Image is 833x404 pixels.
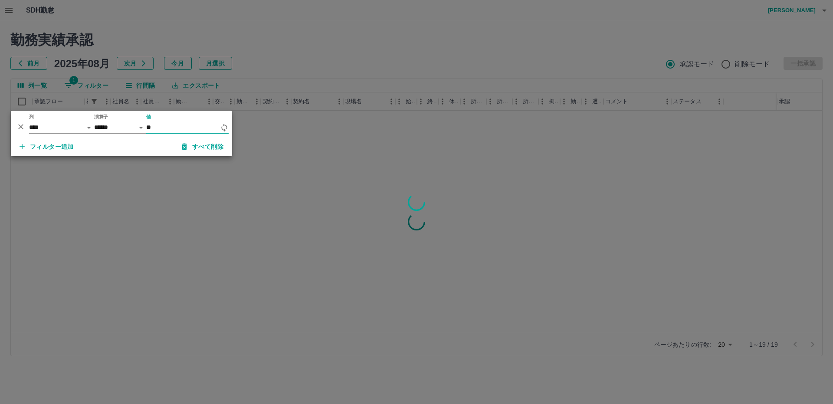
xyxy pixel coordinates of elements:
[29,114,34,120] label: 列
[94,114,108,120] label: 演算子
[175,139,230,154] button: すべて削除
[13,139,81,154] button: フィルター追加
[146,114,151,120] label: 値
[14,120,27,133] button: 削除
